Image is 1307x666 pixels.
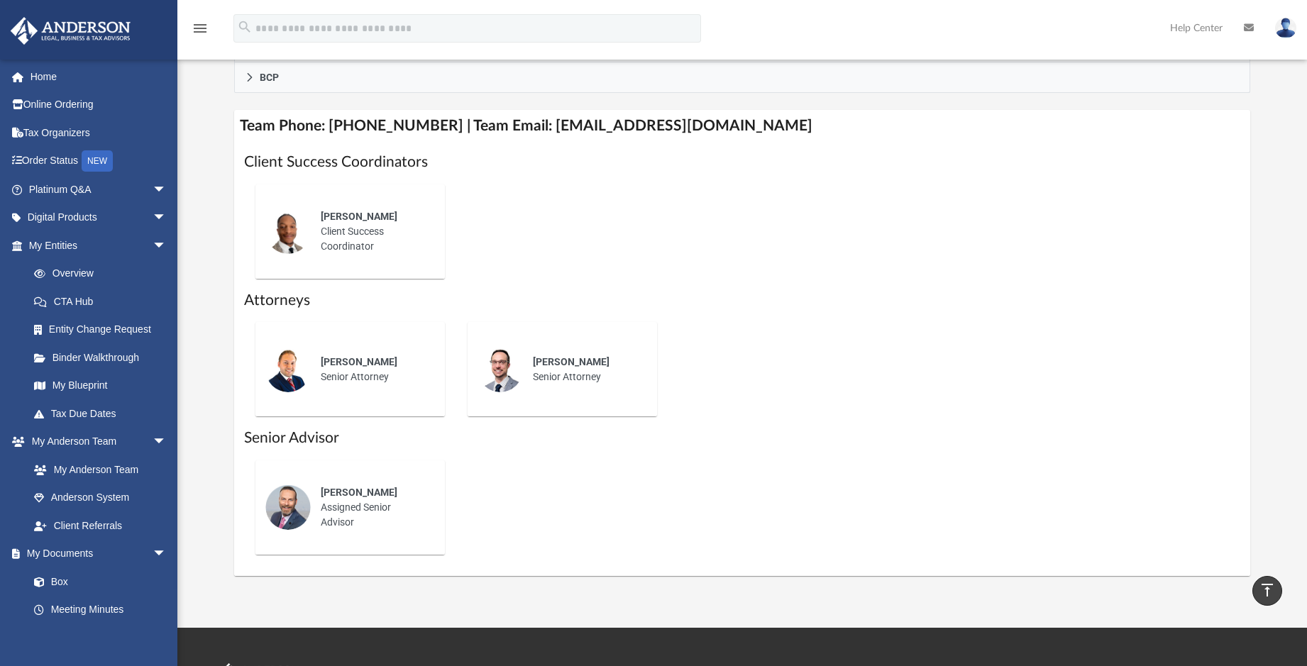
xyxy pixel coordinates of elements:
[10,175,188,204] a: Platinum Q&Aarrow_drop_down
[321,211,397,222] span: [PERSON_NAME]
[311,345,435,394] div: Senior Attorney
[321,487,397,498] span: [PERSON_NAME]
[20,484,181,512] a: Anderson System
[244,428,1241,448] h1: Senior Advisor
[244,152,1241,172] h1: Client Success Coordinators
[311,199,435,264] div: Client Success Coordinator
[20,260,188,288] a: Overview
[1252,576,1282,606] a: vertical_align_top
[10,147,188,176] a: Order StatusNEW
[10,91,188,119] a: Online Ordering
[6,17,135,45] img: Anderson Advisors Platinum Portal
[10,204,188,232] a: Digital Productsarrow_drop_down
[10,62,188,91] a: Home
[20,596,181,624] a: Meeting Minutes
[260,72,279,82] span: BCP
[153,204,181,233] span: arrow_drop_down
[20,287,188,316] a: CTA Hub
[523,345,647,394] div: Senior Attorney
[311,475,435,540] div: Assigned Senior Advisor
[20,316,188,344] a: Entity Change Request
[153,540,181,569] span: arrow_drop_down
[192,27,209,37] a: menu
[234,110,1251,142] h4: Team Phone: [PHONE_NUMBER] | Team Email: [EMAIL_ADDRESS][DOMAIN_NAME]
[265,209,311,254] img: thumbnail
[237,19,253,35] i: search
[153,428,181,457] span: arrow_drop_down
[478,347,523,392] img: thumbnail
[20,455,174,484] a: My Anderson Team
[533,356,610,367] span: [PERSON_NAME]
[20,372,181,400] a: My Blueprint
[234,62,1251,93] a: BCP
[192,20,209,37] i: menu
[10,231,188,260] a: My Entitiesarrow_drop_down
[20,343,188,372] a: Binder Walkthrough
[1275,18,1296,38] img: User Pic
[10,540,181,568] a: My Documentsarrow_drop_down
[153,231,181,260] span: arrow_drop_down
[20,399,188,428] a: Tax Due Dates
[321,356,397,367] span: [PERSON_NAME]
[82,150,113,172] div: NEW
[20,567,174,596] a: Box
[10,118,188,147] a: Tax Organizers
[153,175,181,204] span: arrow_drop_down
[244,290,1241,311] h1: Attorneys
[265,347,311,392] img: thumbnail
[265,484,311,530] img: thumbnail
[20,511,181,540] a: Client Referrals
[1259,582,1276,599] i: vertical_align_top
[10,428,181,456] a: My Anderson Teamarrow_drop_down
